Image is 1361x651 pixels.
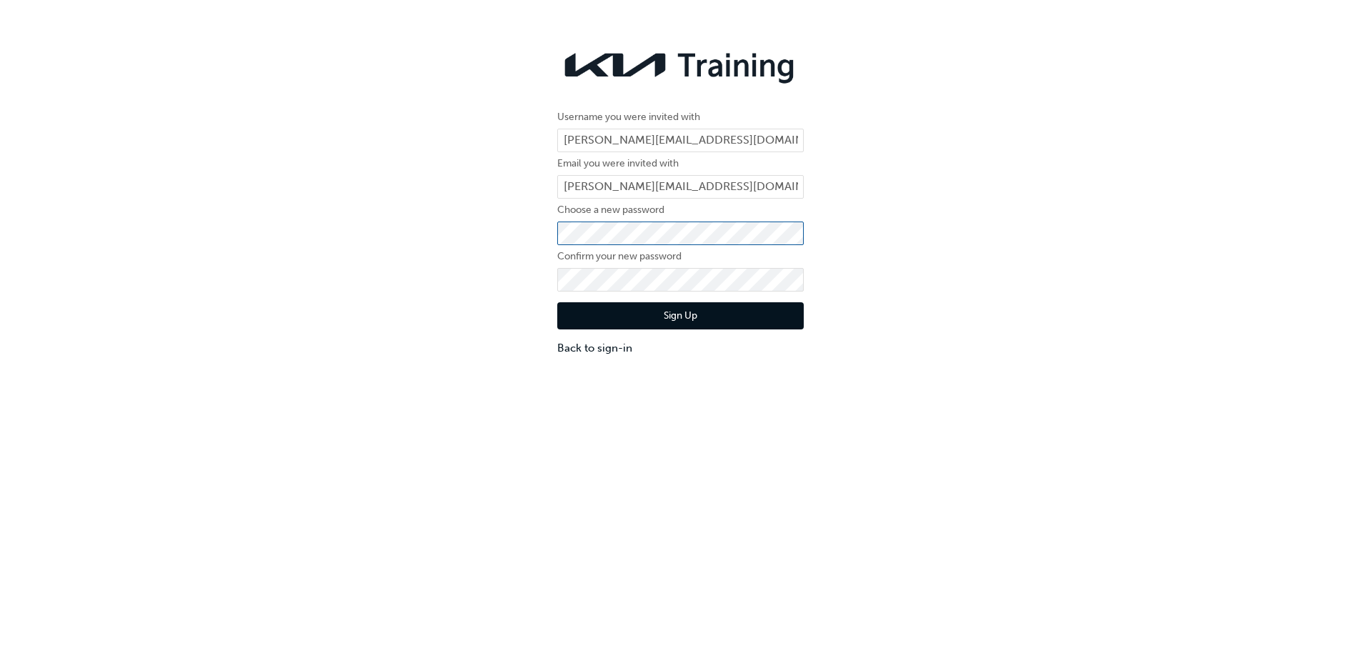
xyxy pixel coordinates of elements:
[557,109,804,126] label: Username you were invited with
[557,155,804,172] label: Email you were invited with
[557,248,804,265] label: Confirm your new password
[557,43,804,87] img: kia-training
[557,202,804,219] label: Choose a new password
[557,129,804,153] input: Username
[557,302,804,329] button: Sign Up
[557,340,804,357] a: Back to sign-in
